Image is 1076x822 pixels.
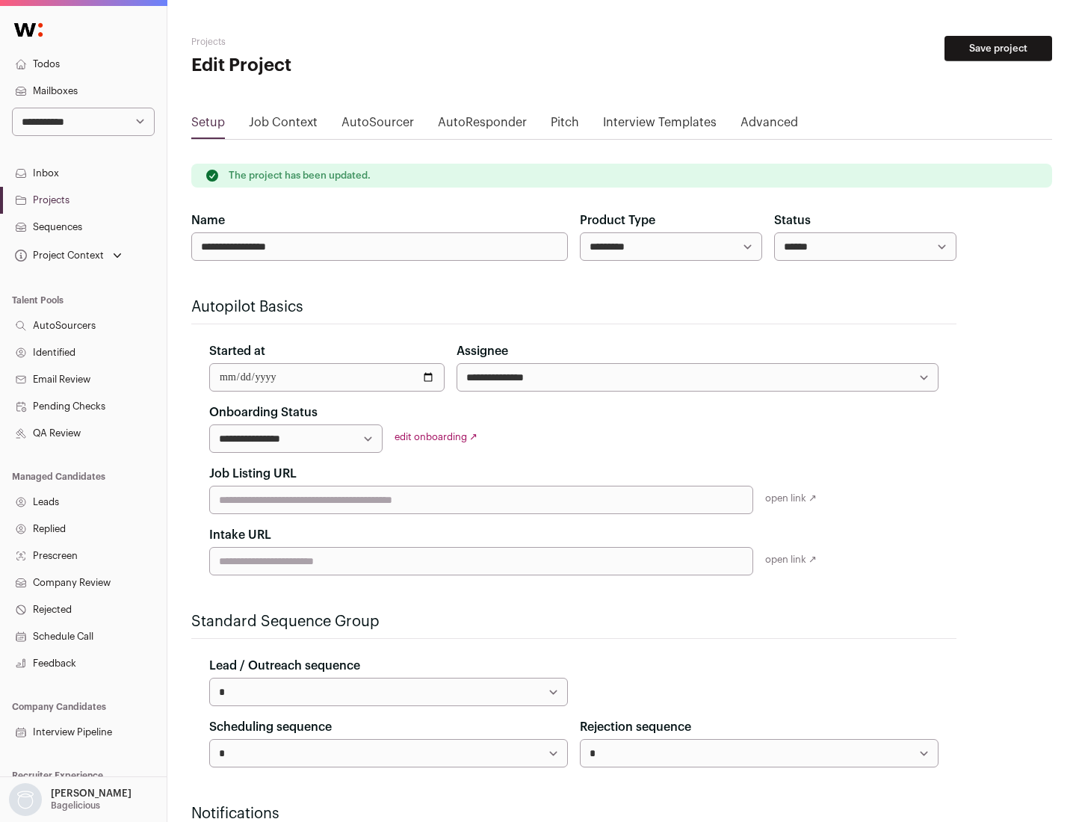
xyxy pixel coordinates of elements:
a: Setup [191,114,225,137]
div: Project Context [12,250,104,262]
label: Started at [209,342,265,360]
a: AutoResponder [438,114,527,137]
a: AutoSourcer [341,114,414,137]
button: Open dropdown [6,783,134,816]
button: Open dropdown [12,245,125,266]
a: Pitch [551,114,579,137]
p: The project has been updated. [229,170,371,182]
a: Advanced [740,114,798,137]
label: Assignee [457,342,508,360]
label: Name [191,211,225,229]
label: Rejection sequence [580,718,691,736]
h2: Standard Sequence Group [191,611,956,632]
label: Lead / Outreach sequence [209,657,360,675]
h1: Edit Project [191,54,478,78]
img: nopic.png [9,783,42,816]
p: [PERSON_NAME] [51,788,132,800]
label: Scheduling sequence [209,718,332,736]
p: Bagelicious [51,800,100,812]
label: Onboarding Status [209,404,318,421]
label: Product Type [580,211,655,229]
label: Status [774,211,811,229]
img: Wellfound [6,15,51,45]
button: Save project [944,36,1052,61]
a: Job Context [249,114,318,137]
a: Interview Templates [603,114,717,137]
label: Intake URL [209,526,271,544]
a: edit onboarding ↗ [395,432,477,442]
label: Job Listing URL [209,465,297,483]
h2: Autopilot Basics [191,297,956,318]
h2: Projects [191,36,478,48]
